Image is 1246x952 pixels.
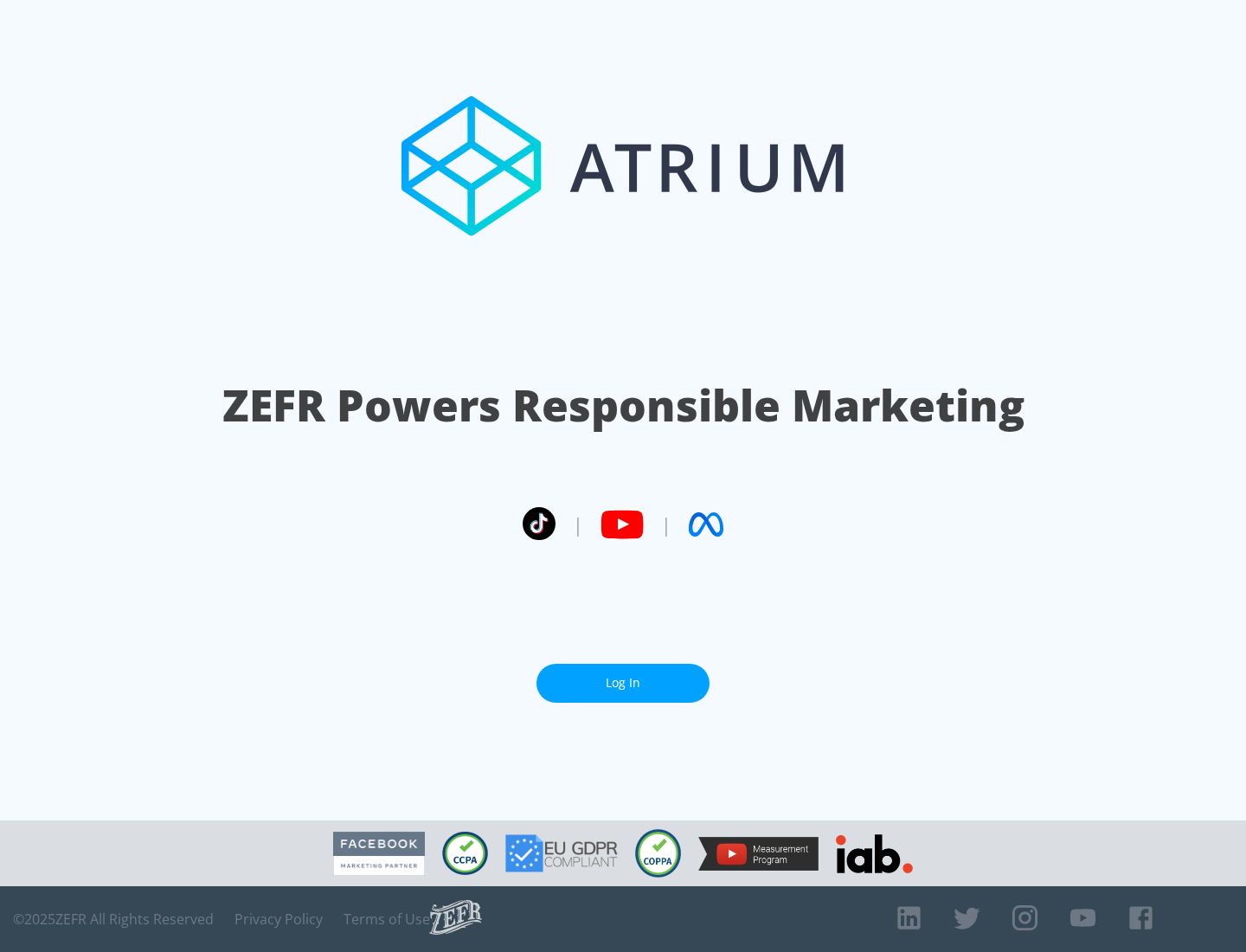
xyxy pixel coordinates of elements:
a: Log In [536,664,710,703]
img: IAB [836,834,913,873]
a: Privacy Policy [234,910,323,928]
img: YouTube Measurement Program [698,837,819,871]
h1: ZEFR Powers Responsible Marketing [222,376,1024,435]
img: GDPR Compliant [505,834,618,872]
span: © 2025 ZEFR All Rights Reserved [13,910,214,928]
a: Terms of Use [344,910,430,928]
span: | [573,511,583,537]
img: CCPA Compliant [442,832,488,875]
img: COPPA Compliant [635,829,681,878]
span: | [661,511,671,537]
img: Facebook Marketing Partner [333,832,425,876]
